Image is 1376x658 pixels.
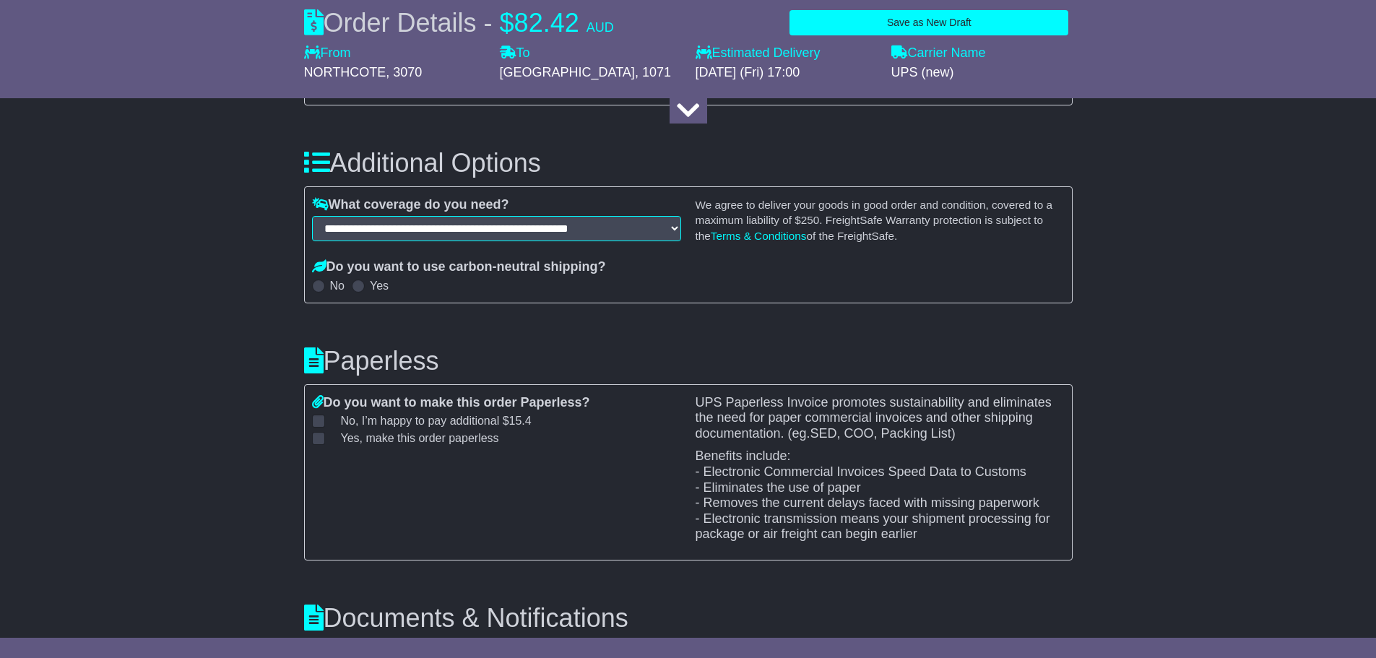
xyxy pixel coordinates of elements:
span: NORTHCOTE [304,65,386,79]
span: 250 [801,214,820,226]
span: 15.4 [509,415,532,427]
label: Yes [370,279,389,293]
div: UPS (new) [891,65,1073,81]
small: We agree to deliver your goods in good order and condition, covered to a maximum liability of $ .... [696,199,1053,242]
p: UPS Paperless Invoice promotes sustainability and eliminates the need for paper commercial invoic... [696,395,1065,442]
label: Carrier Name [891,46,986,61]
label: Estimated Delivery [696,46,877,61]
p: Benefits include: - Electronic Commercial Invoices Speed Data to Customs - Eliminates the use of ... [696,449,1065,542]
label: Do you want to use carbon-neutral shipping? [312,259,606,275]
span: $ [500,8,514,38]
span: 82.42 [514,8,579,38]
span: [GEOGRAPHIC_DATA] [500,65,635,79]
div: Order Details - [304,7,614,38]
label: Yes, make this order paperless [323,431,499,445]
span: No [341,415,532,427]
span: , 1071 [635,65,671,79]
span: , I’m happy to pay additional $ [355,415,532,427]
div: [DATE] (Fri) 17:00 [696,65,877,81]
label: To [500,46,530,61]
label: No [330,279,345,293]
label: From [304,46,351,61]
label: Do you want to make this order Paperless? [312,395,590,411]
button: Save as New Draft [789,10,1068,35]
label: What coverage do you need? [312,197,509,213]
h3: Additional Options [304,149,1073,178]
span: AUD [587,20,614,35]
a: Terms & Conditions [711,230,807,242]
h3: Paperless [304,347,1073,376]
span: , 3070 [386,65,422,79]
h3: Documents & Notifications [304,604,1073,633]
